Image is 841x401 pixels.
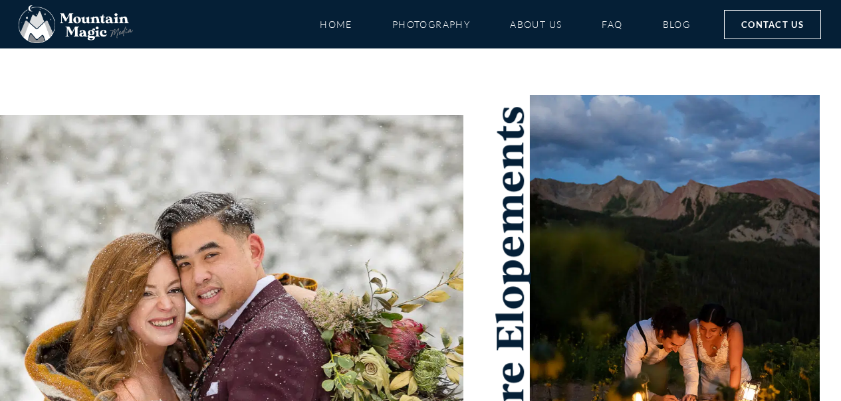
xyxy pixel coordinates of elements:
a: Home [320,13,352,36]
img: Mountain Magic Media photography logo Crested Butte Photographer [19,5,133,44]
nav: Menu [320,13,691,36]
a: Blog [663,13,691,36]
a: About Us [510,13,562,36]
a: Contact Us [724,10,821,39]
a: FAQ [602,13,622,36]
a: Photography [392,13,470,36]
span: Contact Us [741,17,804,32]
